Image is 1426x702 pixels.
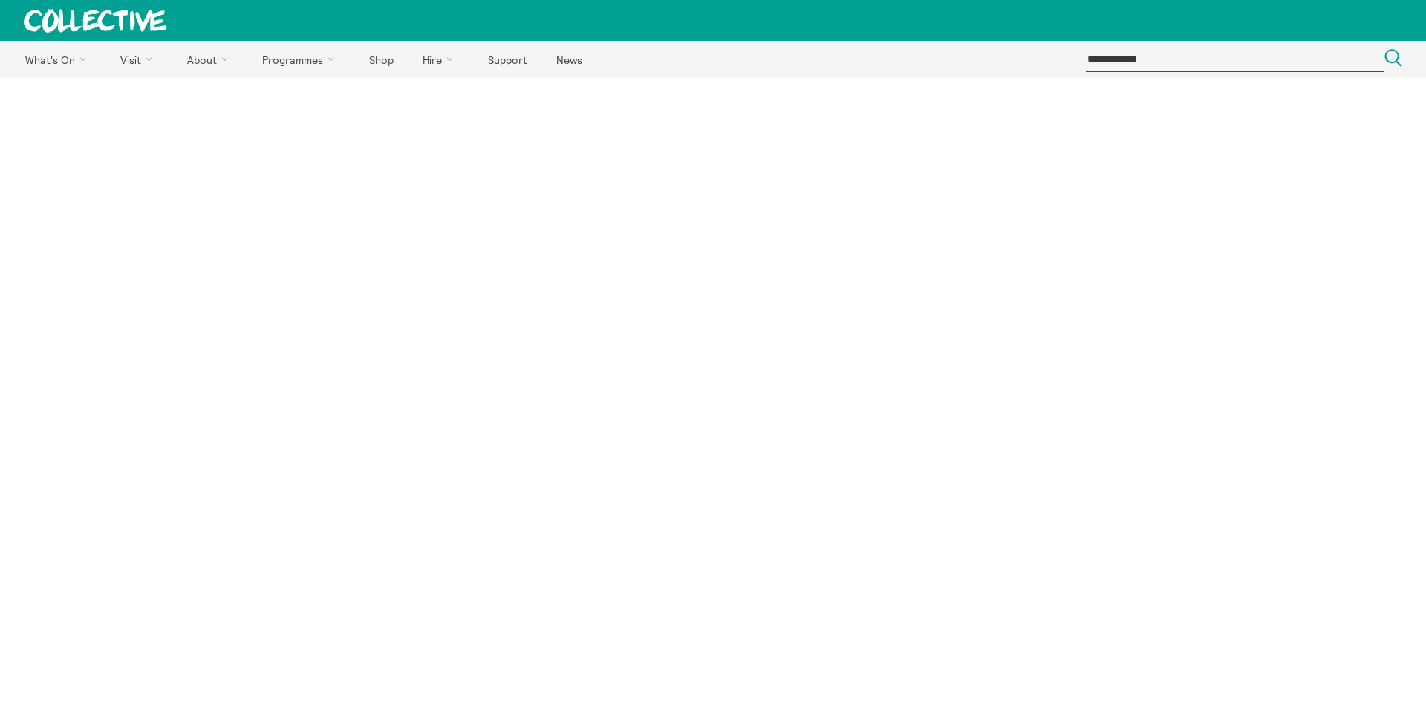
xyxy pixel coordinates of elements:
[250,41,354,78] a: Programmes
[108,41,172,78] a: Visit
[12,41,105,78] a: What's On
[356,41,406,78] a: Shop
[543,41,595,78] a: News
[475,41,540,78] a: Support
[174,41,247,78] a: About
[410,41,472,78] a: Hire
